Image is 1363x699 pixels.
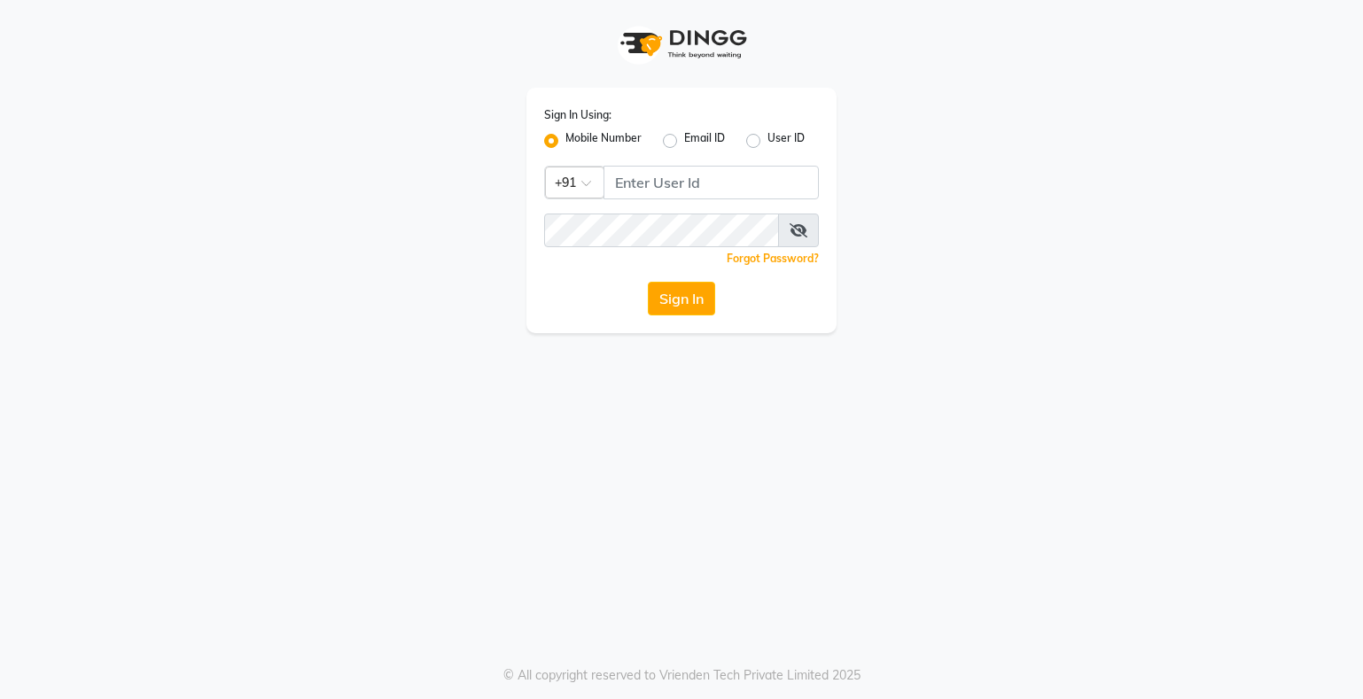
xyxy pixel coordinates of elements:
input: Username [604,166,819,199]
label: User ID [767,130,805,151]
label: Mobile Number [565,130,642,151]
input: Username [544,214,779,247]
label: Sign In Using: [544,107,611,123]
label: Email ID [684,130,725,151]
button: Sign In [648,282,715,315]
img: logo1.svg [611,18,752,70]
a: Forgot Password? [727,252,819,265]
